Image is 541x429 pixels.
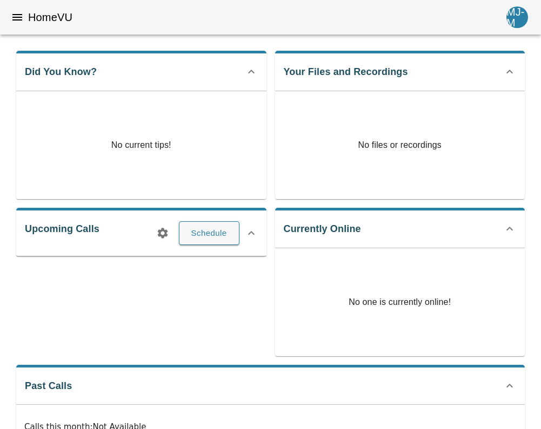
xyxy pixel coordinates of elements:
div: MJ-M [506,6,528,28]
button: Schedule [179,221,239,245]
h6: HomeVU [28,9,72,26]
p: No one is currently online! [349,248,451,356]
p: No files or recordings [275,91,525,199]
p: No current tips! [111,139,171,152]
button: menu [6,6,28,28]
